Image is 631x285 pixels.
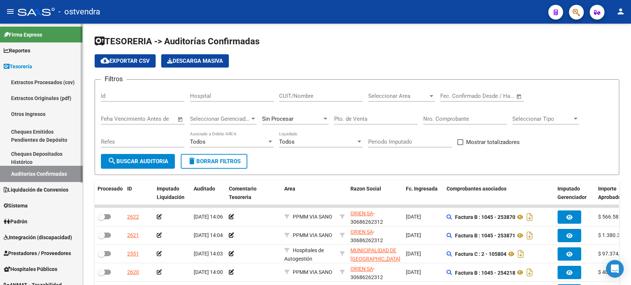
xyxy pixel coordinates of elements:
span: Padrón [4,217,27,226]
strong: Factura B : 1045 - 254218 [455,269,515,275]
datatable-header-cell: Area [281,181,337,205]
span: Seleccionar Area [368,93,428,99]
span: Seleccionar Gerenciador [190,116,250,122]
span: Imputado Liquidación [157,186,184,200]
span: Exportar CSV [101,58,150,64]
span: PPMM VIA SANO [293,214,332,220]
strong: Factura C : 2 - 105804 [455,251,506,257]
span: Area [284,186,295,192]
button: Open calendar [515,92,523,101]
span: Integración (discapacidad) [4,233,72,241]
span: Buscar Auditoria [108,158,168,165]
div: 2551 [127,250,139,258]
i: Descargar documento [516,248,526,260]
div: - 30686262312 [350,209,400,225]
div: 2622 [127,213,139,221]
span: Sistema [4,202,28,210]
button: Exportar CSV [95,54,156,68]
datatable-header-cell: Fc. Ingresada [403,181,444,205]
span: Comprobantes asociados [447,186,506,192]
datatable-header-cell: Comentario Tesoreria [226,181,281,205]
span: Hospitales de Autogestión [284,247,324,262]
div: - 30999262542 [350,246,400,262]
span: ID [127,186,132,192]
span: $ 97.374,00 [598,251,625,257]
app-download-masive: Descarga masiva de comprobantes (adjuntos) [161,54,229,68]
button: Borrar Filtros [181,154,247,169]
div: 2620 [127,268,139,277]
span: Auditado [194,186,215,192]
span: Todos [190,138,206,145]
span: Borrar Filtros [187,158,241,165]
div: - 30686262312 [350,265,400,280]
span: [DATE] 14:04 [194,232,223,238]
span: Tesorería [4,62,32,71]
span: [DATE] 14:00 [194,269,223,275]
i: Descargar documento [525,267,535,278]
span: MUNICIPALIDAD DE [GEOGRAPHIC_DATA] [350,247,400,262]
span: [DATE] [406,214,421,220]
span: [DATE] [406,232,421,238]
datatable-header-cell: Imputado Liquidación [154,181,191,205]
datatable-header-cell: Auditado [191,181,226,205]
span: [DATE] 14:03 [194,251,223,257]
button: Buscar Auditoria [101,154,175,169]
input: Start date [440,93,464,99]
div: - 30686262312 [350,228,400,243]
datatable-header-cell: Imputado Gerenciador [554,181,595,205]
datatable-header-cell: Procesado [95,181,124,205]
span: [DATE] [406,269,421,275]
datatable-header-cell: Comprobantes asociados [444,181,554,205]
span: [DATE] [406,251,421,257]
span: Hospitales Públicos [4,265,57,273]
span: Fc. Ingresada [406,186,438,192]
span: ORIEN SA [350,210,373,216]
span: $ 405.243,41 [598,269,628,275]
span: Descarga Masiva [167,58,223,64]
datatable-header-cell: Razon Social [347,181,403,205]
datatable-header-cell: ID [124,181,154,205]
span: $ 566.583,00 [598,214,628,220]
div: 2621 [127,231,139,240]
div: Open Intercom Messenger [606,260,624,278]
span: Reportes [4,47,30,55]
i: Descargar documento [525,230,535,241]
span: Comentario Tesoreria [229,186,257,200]
mat-icon: delete [187,157,196,165]
span: Firma Express [4,31,42,39]
mat-icon: search [108,157,116,165]
span: Todos [279,138,295,145]
span: Razon Social [350,186,381,192]
h3: Filtros [101,74,126,84]
mat-icon: cloud_download [101,56,109,65]
span: Liquidación de Convenios [4,186,68,194]
span: ORIEN SA [350,229,373,235]
span: Imputado Gerenciador [557,186,587,200]
span: Importe Aprobado [598,186,621,200]
span: Sin Procesar [262,116,294,122]
button: Open calendar [176,115,185,124]
span: - ostvendra [58,4,100,20]
button: Descarga Masiva [161,54,229,68]
span: PPMM VIA SANO [293,232,332,238]
span: Prestadores / Proveedores [4,249,71,257]
mat-icon: person [616,7,625,16]
span: ORIEN SA [350,266,373,272]
strong: Factura B : 1045 - 253870 [455,214,515,220]
span: TESORERIA -> Auditorías Confirmadas [95,36,259,47]
span: Mostrar totalizadores [466,138,520,147]
span: Seleccionar Tipo [512,116,572,122]
strong: Factura B : 1045 - 253871 [455,233,515,238]
i: Descargar documento [525,211,535,223]
mat-icon: menu [6,7,15,16]
input: End date [471,93,507,99]
span: [DATE] 14:06 [194,214,223,220]
span: PPMM VIA SANO [293,269,332,275]
span: Procesado [98,186,123,192]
